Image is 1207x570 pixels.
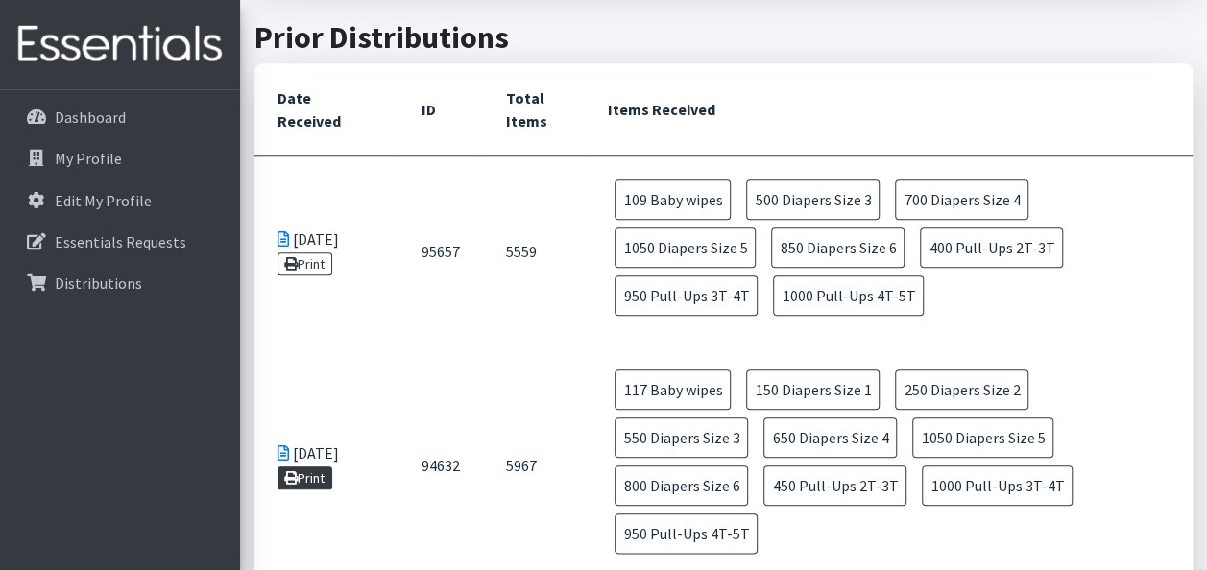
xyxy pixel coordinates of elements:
p: Distributions [55,273,142,293]
a: Edit My Profile [8,181,232,220]
span: 850 Diapers Size 6 [771,227,905,268]
a: Distributions [8,264,232,302]
span: 950 Pull-Ups 3T-4T [615,275,758,316]
th: Items Received [584,63,1193,156]
span: 150 Diapers Size 1 [746,369,880,410]
td: 5559 [483,156,584,347]
th: ID [398,63,483,156]
a: Print [278,252,332,275]
span: 250 Diapers Size 2 [895,369,1028,410]
p: Essentials Requests [55,232,186,251]
a: My Profile [8,139,232,178]
span: 450 Pull-Ups 2T-3T [763,465,906,506]
span: 650 Diapers Size 4 [763,417,897,458]
span: 950 Pull-Ups 4T-5T [615,513,758,554]
span: 117 Baby wipes [615,369,731,410]
span: 1000 Pull-Ups 3T-4T [922,465,1073,506]
th: Date Received [254,63,398,156]
span: 1050 Diapers Size 5 [615,227,756,268]
span: 1000 Pull-Ups 4T-5T [773,275,924,316]
img: HumanEssentials [8,12,232,77]
span: 550 Diapers Size 3 [615,417,748,458]
span: 1050 Diapers Size 5 [912,417,1053,458]
span: 700 Diapers Size 4 [895,179,1028,220]
h2: Prior Distributions [254,19,1193,56]
a: Print [278,466,332,489]
span: 400 Pull-Ups 2T-3T [920,227,1063,268]
a: Dashboard [8,98,232,136]
p: Dashboard [55,107,126,127]
p: Edit My Profile [55,191,152,210]
th: Total Items [483,63,584,156]
span: 500 Diapers Size 3 [746,179,880,220]
a: Essentials Requests [8,223,232,261]
span: 800 Diapers Size 6 [615,465,748,506]
p: My Profile [55,149,122,168]
span: 109 Baby wipes [615,179,731,220]
td: 95657 [398,156,483,347]
td: [DATE] [254,156,398,347]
